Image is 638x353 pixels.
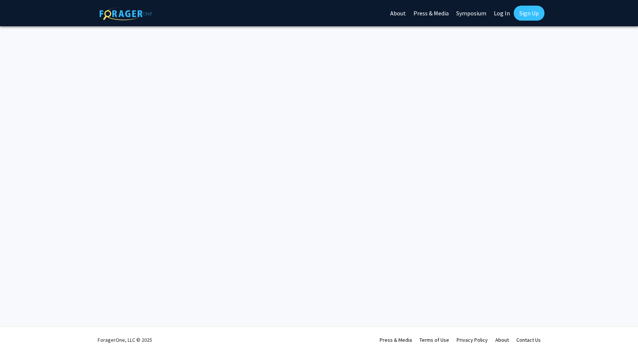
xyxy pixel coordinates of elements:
[100,7,152,20] img: ForagerOne Logo
[457,336,488,343] a: Privacy Policy
[514,6,544,21] a: Sign Up
[98,327,152,353] div: ForagerOne, LLC © 2025
[495,336,509,343] a: About
[419,336,449,343] a: Terms of Use
[380,336,412,343] a: Press & Media
[516,336,541,343] a: Contact Us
